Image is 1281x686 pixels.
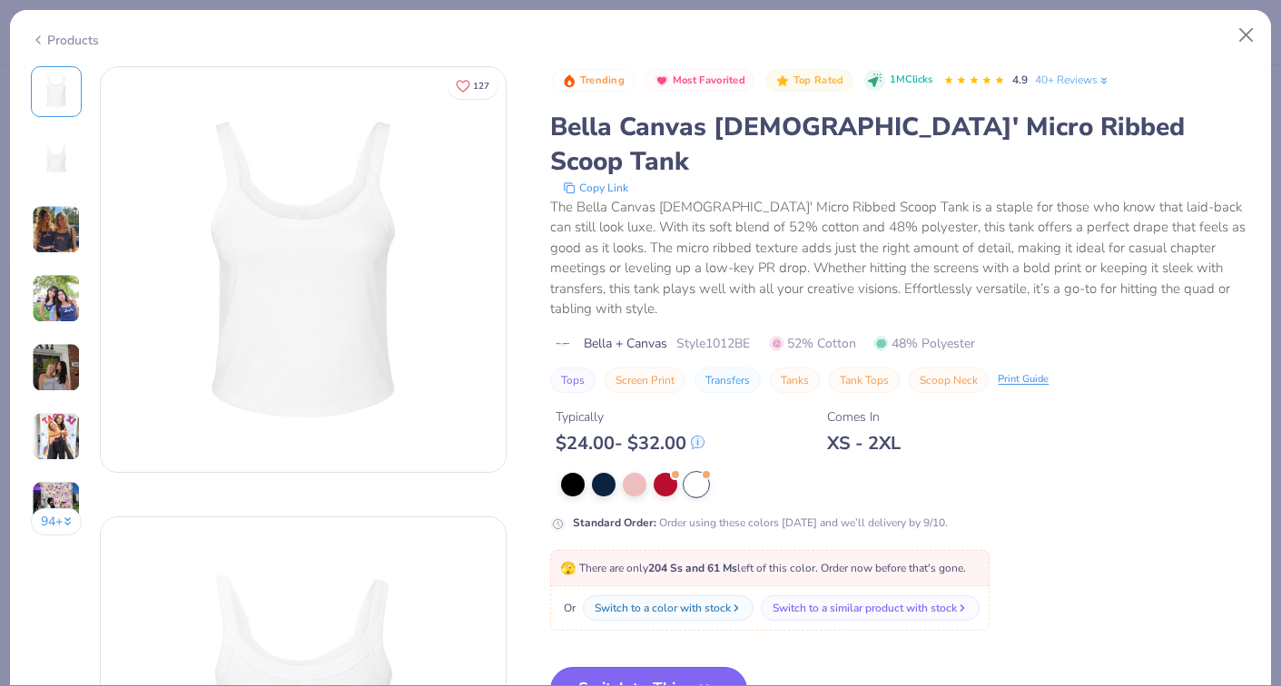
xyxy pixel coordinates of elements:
span: Most Favorited [673,75,745,85]
div: 4.9 Stars [943,66,1005,95]
div: Order using these colors [DATE] and we’ll delivery by 9/10. [573,514,948,531]
div: The Bella Canvas [DEMOGRAPHIC_DATA]' Micro Ribbed Scoop Tank is a staple for those who know that ... [550,197,1250,319]
div: Products [31,31,99,50]
button: Badge Button [645,69,754,93]
div: XS - 2XL [827,432,901,455]
img: Top Rated sort [775,73,790,88]
span: 1M Clicks [890,73,932,88]
span: Or [560,600,576,616]
span: 48% Polyester [874,334,975,353]
span: 127 [473,82,489,91]
span: Trending [580,75,625,85]
span: There are only left of this color. Order now before that's gone. [560,561,966,575]
img: Front [34,70,78,113]
strong: 204 Ss and 61 Ms [648,561,737,575]
div: Comes In [827,407,901,426]
span: 🫣 [560,560,576,577]
button: Badge Button [552,69,634,93]
span: Style 1012BE [676,334,750,353]
img: User generated content [32,274,81,323]
a: 40+ Reviews [1035,72,1110,88]
img: User generated content [32,343,81,392]
button: copy to clipboard [557,179,634,197]
button: Switch to a similar product with stock [761,595,980,621]
div: Typically [556,407,705,426]
img: User generated content [32,481,81,530]
span: 4.9 [1012,73,1028,87]
div: Print Guide [998,372,1049,387]
span: Top Rated [793,75,844,85]
button: Tops [550,367,596,393]
img: Most Favorited sort [655,73,669,88]
img: Back [34,139,78,182]
img: User generated content [32,205,81,254]
img: Front [101,67,506,472]
button: Scoop Neck [909,367,989,393]
span: Bella + Canvas [584,334,667,353]
button: Badge Button [765,69,852,93]
img: User generated content [32,412,81,461]
button: Tanks [770,367,820,393]
button: Like [448,73,498,99]
button: 94+ [31,508,83,535]
button: Screen Print [605,367,685,393]
img: Trending sort [562,73,576,88]
div: $ 24.00 - $ 32.00 [556,432,705,455]
img: brand logo [550,337,575,351]
button: Tank Tops [829,367,900,393]
span: 52% Cotton [770,334,856,353]
button: Transfers [695,367,761,393]
div: Switch to a color with stock [595,600,731,616]
button: Close [1229,18,1264,53]
div: Bella Canvas [DEMOGRAPHIC_DATA]' Micro Ribbed Scoop Tank [550,110,1250,179]
strong: Standard Order : [573,515,656,530]
button: Switch to a color with stock [583,595,754,621]
div: Switch to a similar product with stock [773,600,957,616]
